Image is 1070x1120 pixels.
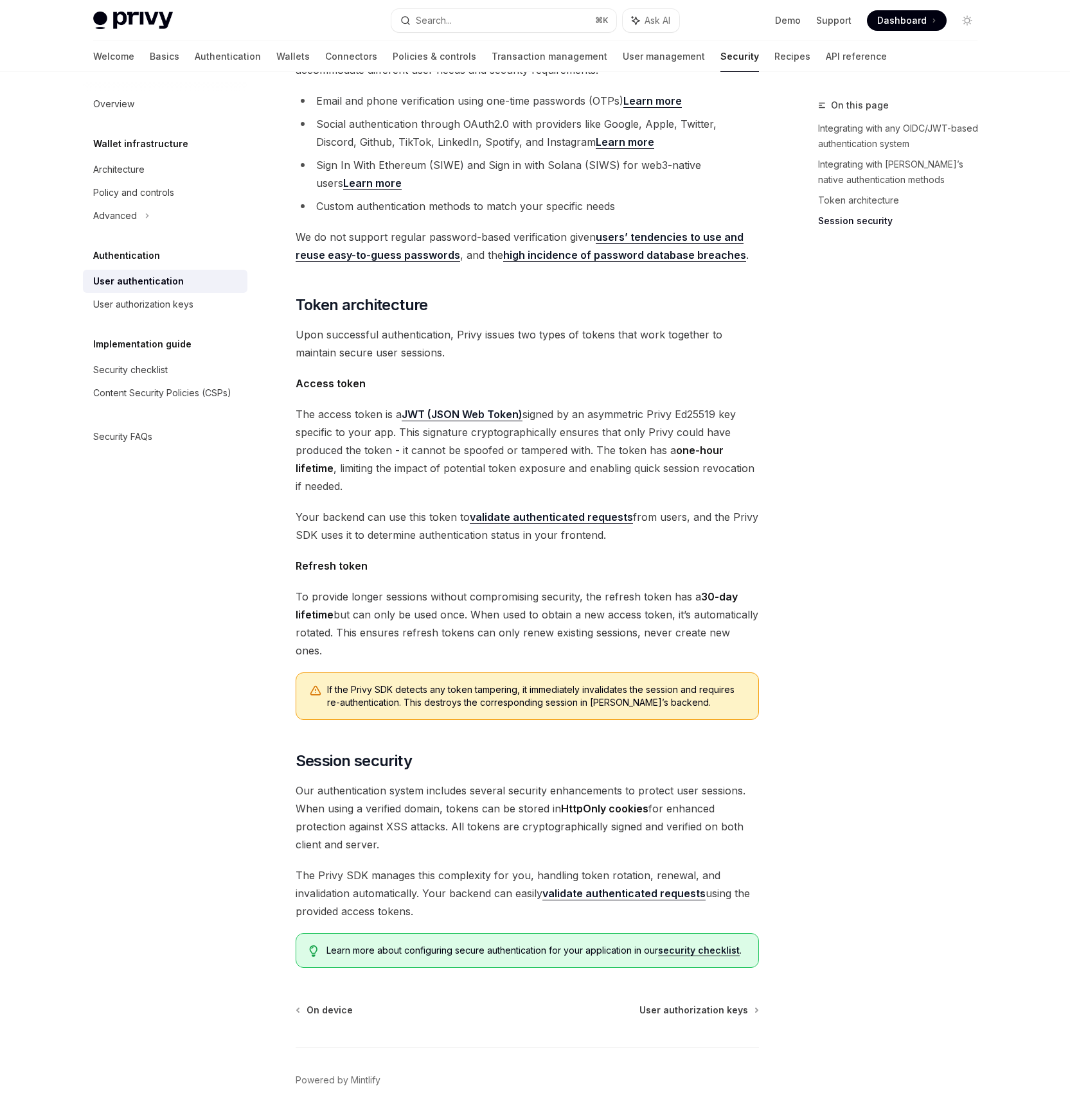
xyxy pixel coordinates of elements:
[296,326,759,362] span: Upon successful authentication, Privy issues two types of tokens that work together to maintain s...
[309,945,318,957] svg: Tip
[195,41,261,72] a: Authentication
[296,197,759,215] li: Custom authentication methods to match your specific needs
[720,41,759,72] a: Security
[150,41,179,72] a: Basics
[296,559,368,572] strong: Refresh token
[93,297,193,312] div: User authorization keys
[93,337,192,352] h5: Implementation guide
[83,293,247,316] a: User authorization keys
[296,405,759,495] span: The access token is a signed by an asymmetric Privy Ed25519 key specific to your app. This signat...
[83,425,247,448] a: Security FAQs
[867,10,947,31] a: Dashboard
[343,177,402,190] a: Learn more
[816,14,852,27] a: Support
[276,41,310,72] a: Wallets
[623,9,679,32] button: Ask AI
[826,41,887,72] a: API reference
[83,92,247,116] a: Overview
[645,14,670,27] span: Ask AI
[327,683,745,709] span: If the Privy SDK detects any token tampering, it immediately invalidates the session and requires...
[561,802,648,815] strong: HttpOnly cookies
[296,751,412,771] span: Session security
[402,408,522,421] a: JWT (JSON Web Token)
[623,94,682,108] a: Learn more
[93,185,174,200] div: Policy and controls
[309,685,322,697] svg: Warning
[296,588,759,660] span: To provide longer sessions without compromising security, the refresh token has a but can only be...
[296,228,759,264] span: We do not support regular password-based verification given , and the .
[818,211,988,231] a: Session security
[391,9,616,32] button: Search...⌘K
[774,41,810,72] a: Recipes
[658,945,740,956] a: security checklist
[93,274,184,289] div: User authentication
[296,295,428,315] span: Token architecture
[596,136,654,149] a: Learn more
[93,41,134,72] a: Welcome
[492,41,607,72] a: Transaction management
[296,782,759,853] span: Our authentication system includes several security enhancements to protect user sessions. When u...
[93,362,168,378] div: Security checklist
[83,270,247,293] a: User authentication
[470,511,633,524] a: validate authenticated requests
[393,41,476,72] a: Policies & controls
[93,429,152,444] div: Security FAQs
[623,41,705,72] a: User management
[639,1004,758,1017] a: User authorization keys
[818,154,988,190] a: Integrating with [PERSON_NAME]’s native authentication methods
[296,115,759,151] li: Social authentication through OAuth2.0 with providers like Google, Apple, Twitter, Discord, Githu...
[957,10,977,31] button: Toggle dark mode
[297,1004,353,1017] a: On device
[93,385,231,401] div: Content Security Policies (CSPs)
[93,12,173,30] img: light logo
[83,381,247,405] a: Content Security Policies (CSPs)
[503,249,746,262] a: high incidence of password database breaches
[83,181,247,204] a: Policy and controls
[326,944,745,957] span: Learn more about configuring secure authentication for your application in our .
[93,248,160,263] h5: Authentication
[307,1004,353,1017] span: On device
[93,162,145,177] div: Architecture
[325,41,377,72] a: Connectors
[877,14,927,27] span: Dashboard
[93,208,137,223] div: Advanced
[93,136,188,152] h5: Wallet infrastructure
[296,508,759,544] span: Your backend can use this token to from users, and the Privy SDK uses it to determine authenticat...
[83,358,247,381] a: Security checklist
[818,118,988,154] a: Integrating with any OIDC/JWT-based authentication system
[296,1074,380,1087] a: Powered by Mintlify
[93,96,134,112] div: Overview
[416,13,452,28] div: Search...
[639,1004,748,1017] span: User authorization keys
[542,887,706,900] a: validate authenticated requests
[818,190,988,211] a: Token architecture
[831,98,889,113] span: On this page
[296,92,759,110] li: Email and phone verification using one-time passwords (OTPs)
[296,156,759,192] li: Sign In With Ethereum (SIWE) and Sign in with Solana (SIWS) for web3-native users
[595,15,609,26] span: ⌘ K
[296,866,759,920] span: The Privy SDK manages this complexity for you, handling token rotation, renewal, and invalidation...
[83,158,247,181] a: Architecture
[775,14,801,27] a: Demo
[296,377,366,390] strong: Access token
[296,590,738,621] strong: 30-day lifetime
